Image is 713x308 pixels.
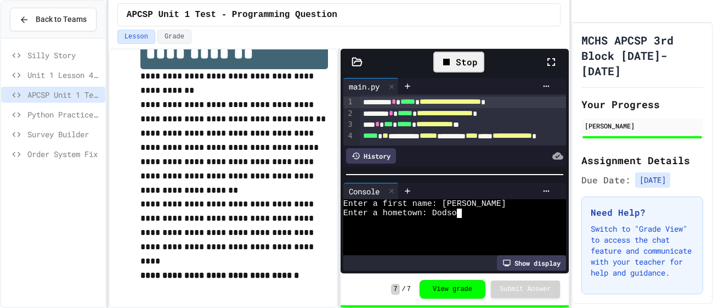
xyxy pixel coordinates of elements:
[581,97,703,112] h2: Your Progress
[407,285,411,294] span: 7
[402,285,406,294] span: /
[10,8,97,31] button: Back to Teams
[500,285,551,294] span: Submit Answer
[346,148,396,164] div: History
[343,209,457,218] span: Enter a hometown: Dodso
[591,206,694,219] h3: Need Help?
[343,183,399,199] div: Console
[433,52,484,72] div: Stop
[36,14,87,25] span: Back to Teams
[343,78,399,94] div: main.py
[343,119,354,131] div: 3
[27,109,101,120] span: Python Practice 1
[157,30,191,44] button: Grade
[343,131,354,153] div: 4
[343,81,385,92] div: main.py
[591,223,694,278] p: Switch to "Grade View" to access the chat feature and communicate with your teacher for help and ...
[497,255,566,271] div: Show display
[27,89,101,100] span: APCSP Unit 1 Test - Programming Question
[420,280,485,299] button: View grade
[491,281,560,298] button: Submit Answer
[581,153,703,168] h2: Assignment Details
[585,121,700,131] div: [PERSON_NAME]
[27,128,101,140] span: Survey Builder
[635,172,670,188] span: [DATE]
[117,30,155,44] button: Lesson
[581,173,631,187] span: Due Date:
[27,148,101,160] span: Order System Fix
[127,8,337,21] span: APCSP Unit 1 Test - Programming Question
[343,108,354,120] div: 2
[343,186,385,197] div: Console
[581,32,703,79] h1: MCHS APCSP 3rd Block [DATE]-[DATE]
[343,97,354,108] div: 1
[391,284,399,295] span: 7
[27,49,101,61] span: Silly Story
[27,69,101,81] span: Unit 1 Lesson 4 Practice
[343,199,506,209] span: Enter a first name: [PERSON_NAME]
